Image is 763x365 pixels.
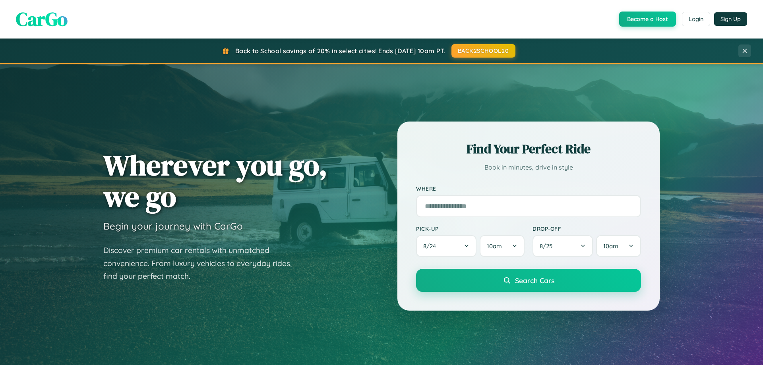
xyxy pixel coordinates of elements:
label: Where [416,185,641,192]
p: Book in minutes, drive in style [416,162,641,173]
label: Pick-up [416,225,525,232]
span: Search Cars [515,276,554,285]
button: 10am [480,235,525,257]
span: 8 / 25 [540,242,556,250]
span: 8 / 24 [423,242,440,250]
span: Back to School savings of 20% in select cities! Ends [DATE] 10am PT. [235,47,445,55]
button: Login [682,12,710,26]
label: Drop-off [533,225,641,232]
button: Search Cars [416,269,641,292]
p: Discover premium car rentals with unmatched convenience. From luxury vehicles to everyday rides, ... [103,244,302,283]
span: 10am [603,242,618,250]
h1: Wherever you go, we go [103,149,327,212]
button: Sign Up [714,12,747,26]
button: 8/24 [416,235,476,257]
span: 10am [487,242,502,250]
span: CarGo [16,6,68,32]
button: 8/25 [533,235,593,257]
h2: Find Your Perfect Ride [416,140,641,158]
button: Become a Host [619,12,676,27]
button: BACK2SCHOOL20 [451,44,515,58]
h3: Begin your journey with CarGo [103,220,243,232]
button: 10am [596,235,641,257]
